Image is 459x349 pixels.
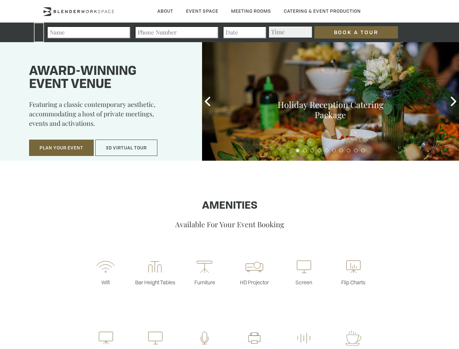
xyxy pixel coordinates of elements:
p: Featuring a classic contemporary aesthetic, accommodating a host of private meetings, events and ... [29,100,184,133]
input: Name [47,26,130,39]
input: Book a Tour [314,26,398,39]
input: Phone Number [135,26,218,39]
p: Bar Height Tables [130,279,180,286]
p: Furniture [180,279,229,286]
p: Available For Your Event Booking [23,219,436,229]
p: Wifi [81,279,130,286]
a: Holiday Reception Catering Package [278,99,383,120]
button: Plan Your Event [29,140,94,156]
p: HD Projector [230,279,279,286]
h1: Award-winning event venue [29,65,184,91]
button: 3D Virtual Tour [95,140,157,156]
h1: Amenities [23,200,436,212]
input: Date [223,26,266,39]
p: Screen [279,279,329,286]
p: Flip Charts [329,279,378,286]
